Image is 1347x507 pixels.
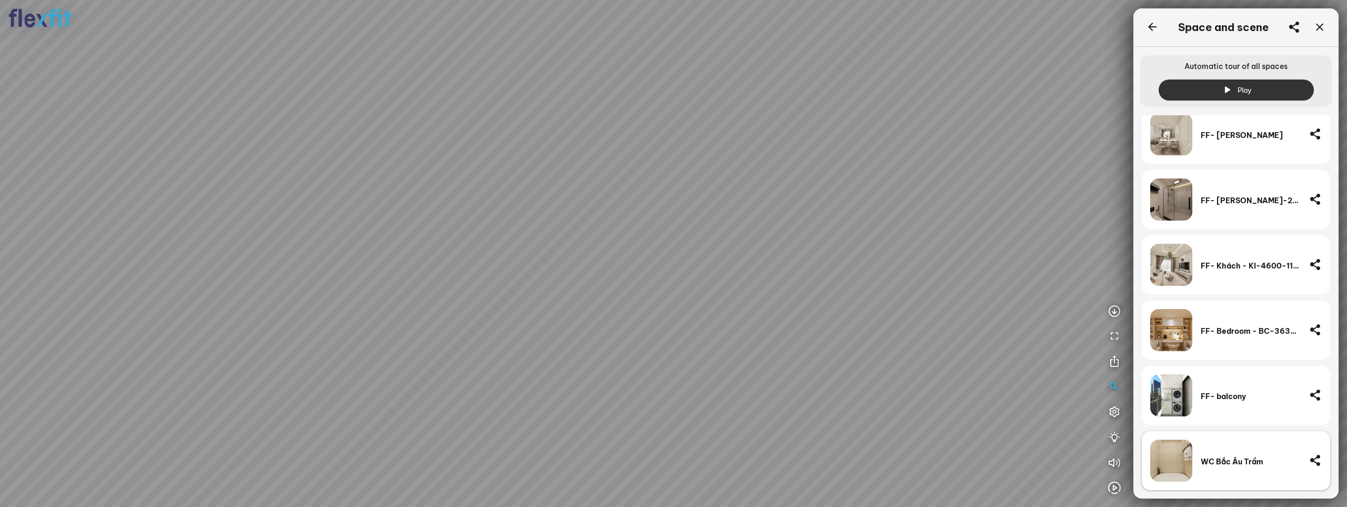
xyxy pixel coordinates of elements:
div: FF- [PERSON_NAME] [1201,131,1301,140]
div: FF- balcony [1201,392,1301,401]
div: FF- Bedroom - BC-3633-1100-A [1201,326,1301,336]
span: Play [1238,85,1252,95]
div: Space and scene [1178,21,1269,34]
span: Automatic tour of all spaces [1146,55,1326,79]
button: Play [1159,79,1314,101]
div: WC Bắc Âu Trầm [1201,457,1301,466]
img: logo [8,8,72,28]
div: FF- Khách - KI-4600-1111 - 1 [1201,261,1301,271]
div: FF- [PERSON_NAME]-2415-0010 [1201,196,1301,205]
